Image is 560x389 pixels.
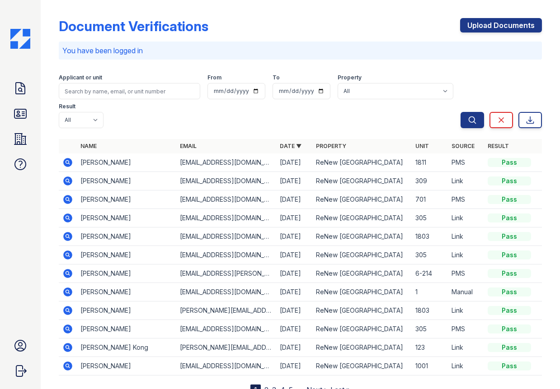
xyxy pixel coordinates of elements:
[448,172,484,190] td: Link
[276,301,312,320] td: [DATE]
[488,176,531,185] div: Pass
[316,143,346,149] a: Property
[77,209,176,227] td: [PERSON_NAME]
[448,357,484,375] td: Link
[77,190,176,209] td: [PERSON_NAME]
[488,306,531,315] div: Pass
[312,320,412,338] td: ReNew [GEOGRAPHIC_DATA]
[180,143,197,149] a: Email
[412,246,448,264] td: 305
[276,320,312,338] td: [DATE]
[448,209,484,227] td: Link
[412,357,448,375] td: 1001
[488,213,531,222] div: Pass
[77,153,176,172] td: [PERSON_NAME]
[77,320,176,338] td: [PERSON_NAME]
[312,338,412,357] td: ReNew [GEOGRAPHIC_DATA]
[412,172,448,190] td: 309
[312,190,412,209] td: ReNew [GEOGRAPHIC_DATA]
[412,301,448,320] td: 1803
[412,153,448,172] td: 1811
[273,74,280,81] label: To
[452,143,475,149] a: Source
[412,283,448,301] td: 1
[488,324,531,333] div: Pass
[460,18,542,32] a: Upload Documents
[176,190,276,209] td: [EMAIL_ADDRESS][DOMAIN_NAME]
[276,338,312,357] td: [DATE]
[488,361,531,370] div: Pass
[488,195,531,204] div: Pass
[488,250,531,259] div: Pass
[276,283,312,301] td: [DATE]
[176,246,276,264] td: [EMAIL_ADDRESS][DOMAIN_NAME]
[280,143,301,149] a: Date ▼
[176,153,276,172] td: [EMAIL_ADDRESS][DOMAIN_NAME]
[176,320,276,338] td: [EMAIL_ADDRESS][DOMAIN_NAME]
[448,283,484,301] td: Manual
[77,301,176,320] td: [PERSON_NAME]
[77,172,176,190] td: [PERSON_NAME]
[77,246,176,264] td: [PERSON_NAME]
[338,74,362,81] label: Property
[59,18,208,34] div: Document Verifications
[448,264,484,283] td: PMS
[77,357,176,375] td: [PERSON_NAME]
[312,283,412,301] td: ReNew [GEOGRAPHIC_DATA]
[80,143,97,149] a: Name
[448,301,484,320] td: Link
[448,227,484,246] td: Link
[276,209,312,227] td: [DATE]
[276,227,312,246] td: [DATE]
[312,357,412,375] td: ReNew [GEOGRAPHIC_DATA]
[412,227,448,246] td: 1803
[276,153,312,172] td: [DATE]
[77,264,176,283] td: [PERSON_NAME]
[488,287,531,296] div: Pass
[176,172,276,190] td: [EMAIL_ADDRESS][DOMAIN_NAME]
[176,357,276,375] td: [EMAIL_ADDRESS][DOMAIN_NAME]
[62,45,538,56] p: You have been logged in
[448,190,484,209] td: PMS
[59,103,75,110] label: Result
[312,264,412,283] td: ReNew [GEOGRAPHIC_DATA]
[488,232,531,241] div: Pass
[276,172,312,190] td: [DATE]
[59,74,102,81] label: Applicant or unit
[415,143,429,149] a: Unit
[412,209,448,227] td: 305
[207,74,221,81] label: From
[412,338,448,357] td: 123
[276,264,312,283] td: [DATE]
[276,357,312,375] td: [DATE]
[176,301,276,320] td: [PERSON_NAME][EMAIL_ADDRESS][DOMAIN_NAME]
[77,283,176,301] td: [PERSON_NAME]
[312,227,412,246] td: ReNew [GEOGRAPHIC_DATA]
[176,283,276,301] td: [EMAIL_ADDRESS][DOMAIN_NAME]
[176,227,276,246] td: [EMAIL_ADDRESS][DOMAIN_NAME]
[176,264,276,283] td: [EMAIL_ADDRESS][PERSON_NAME][DOMAIN_NAME]
[448,153,484,172] td: PMS
[412,190,448,209] td: 701
[312,301,412,320] td: ReNew [GEOGRAPHIC_DATA]
[312,153,412,172] td: ReNew [GEOGRAPHIC_DATA]
[176,209,276,227] td: [EMAIL_ADDRESS][DOMAIN_NAME]
[176,338,276,357] td: [PERSON_NAME][EMAIL_ADDRESS][DOMAIN_NAME]
[312,172,412,190] td: ReNew [GEOGRAPHIC_DATA]
[412,264,448,283] td: 6-214
[10,29,30,49] img: CE_Icon_Blue-c292c112584629df590d857e76928e9f676e5b41ef8f769ba2f05ee15b207248.png
[276,246,312,264] td: [DATE]
[448,246,484,264] td: Link
[276,190,312,209] td: [DATE]
[488,143,509,149] a: Result
[412,320,448,338] td: 305
[448,320,484,338] td: PMS
[77,227,176,246] td: [PERSON_NAME]
[448,338,484,357] td: Link
[488,269,531,278] div: Pass
[312,246,412,264] td: ReNew [GEOGRAPHIC_DATA]
[488,158,531,167] div: Pass
[312,209,412,227] td: ReNew [GEOGRAPHIC_DATA]
[488,343,531,352] div: Pass
[59,83,200,99] input: Search by name, email, or unit number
